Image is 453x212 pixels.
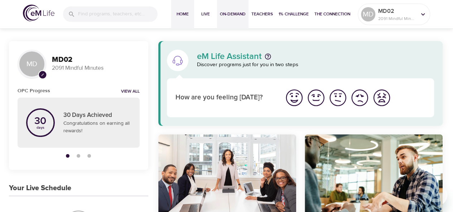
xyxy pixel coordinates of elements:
[197,10,214,18] span: Live
[52,64,140,72] p: 2091 Mindful Minutes
[34,126,46,129] p: days
[197,61,434,69] p: Discover programs just for you in two steps
[52,56,140,64] h3: MD02
[34,116,46,126] p: 30
[279,10,309,18] span: 1% Challenge
[314,10,350,18] span: The Connection
[378,15,416,22] p: 2091 Mindful Minutes
[63,111,131,120] p: 30 Days Achieved
[18,87,50,95] h6: OPC Progress
[349,87,371,109] button: I'm feeling bad
[350,88,370,108] img: bad
[305,134,443,212] button: Mindful Daily
[378,7,416,15] p: MD02
[306,88,326,108] img: good
[175,93,275,103] p: How are you feeling [DATE]?
[78,6,158,22] input: Find programs, teachers, etc...
[174,10,191,18] span: Home
[284,88,304,108] img: great
[371,87,392,109] button: I'm feeling worst
[327,87,349,109] button: I'm feeling ok
[172,55,183,66] img: eM Life Assistant
[9,184,71,192] h3: Your Live Schedule
[121,89,140,95] a: View all notifications
[23,5,54,21] img: logo
[158,134,296,212] button: Mindful Leadership Series
[251,10,273,18] span: Teachers
[305,87,327,109] button: I'm feeling good
[361,7,375,21] div: MD
[63,120,131,135] p: Congratulations on earning all rewards!
[372,88,391,108] img: worst
[424,183,447,206] iframe: Button to launch messaging window
[18,50,46,78] div: MD
[283,87,305,109] button: I'm feeling great
[197,52,262,61] p: eM Life Assistant
[220,10,246,18] span: On-Demand
[328,88,348,108] img: ok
